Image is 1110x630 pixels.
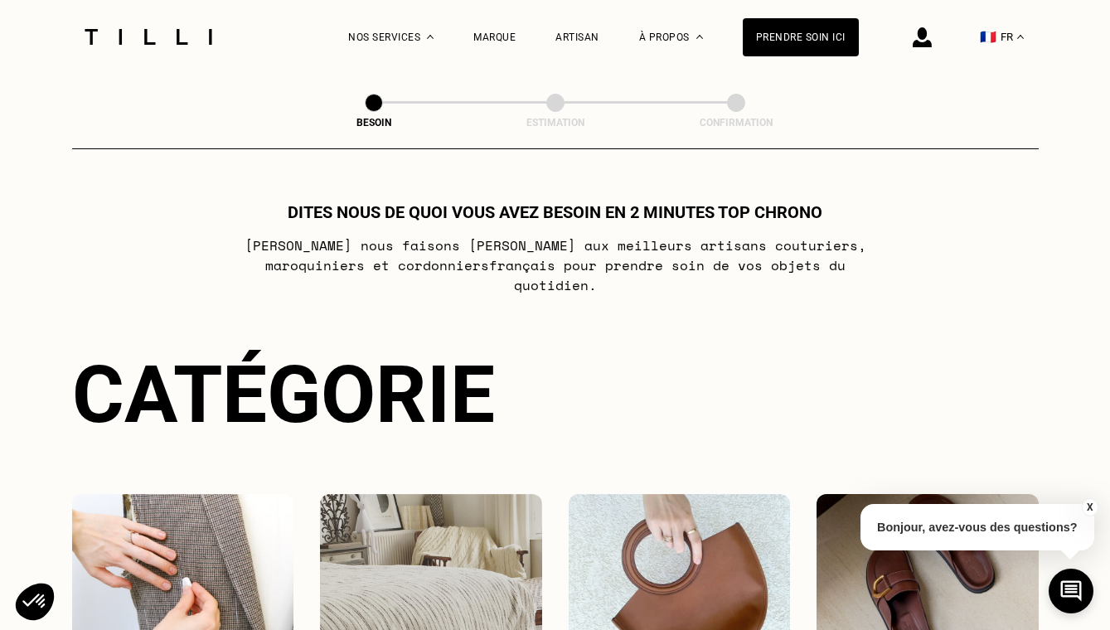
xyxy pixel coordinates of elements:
[72,348,1039,441] div: Catégorie
[653,117,819,128] div: Confirmation
[288,202,822,222] h1: Dites nous de quoi vous avez besoin en 2 minutes top chrono
[555,31,599,43] a: Artisan
[473,117,638,128] div: Estimation
[79,29,218,45] img: Logo du service de couturière Tilli
[980,29,996,45] span: 🇫🇷
[427,35,434,39] img: Menu déroulant
[1081,498,1098,516] button: X
[1017,35,1024,39] img: menu déroulant
[743,18,859,56] a: Prendre soin ici
[226,235,884,295] p: [PERSON_NAME] nous faisons [PERSON_NAME] aux meilleurs artisans couturiers , maroquiniers et cord...
[291,117,457,128] div: Besoin
[473,31,516,43] a: Marque
[696,35,703,39] img: Menu déroulant à propos
[860,504,1094,550] p: Bonjour, avez-vous des questions?
[913,27,932,47] img: icône connexion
